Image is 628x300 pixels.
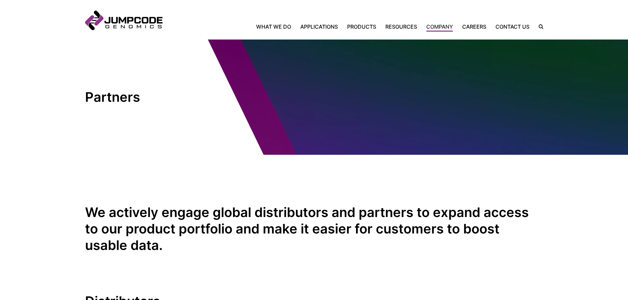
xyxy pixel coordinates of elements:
a: Careers [458,23,491,31]
label: Search the site. [534,24,543,29]
a: Applications [296,23,343,31]
a: Resources [381,23,422,31]
h1: Partners [85,89,204,105]
h2: We actively engage global distributors and partners to expand access to our product portfolio and... [85,204,543,254]
a: Contact Us [491,23,534,31]
a: Company [422,23,458,31]
nav: Primary Navigation [163,23,534,31]
a: Products [343,23,381,31]
a: What We Do [256,23,296,31]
